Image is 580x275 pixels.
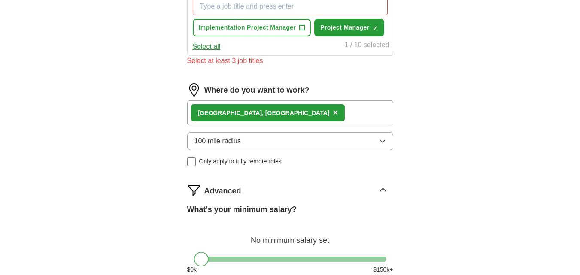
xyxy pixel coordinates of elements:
[204,185,241,197] span: Advanced
[373,25,378,32] span: ✓
[373,265,393,274] span: $ 150 k+
[187,132,393,150] button: 100 mile radius
[198,109,330,116] strong: [GEOGRAPHIC_DATA], [GEOGRAPHIC_DATA]
[344,40,389,52] div: 1 / 10 selected
[187,226,393,246] div: No minimum salary set
[320,23,369,32] span: Project Manager
[187,204,297,215] label: What's your minimum salary?
[194,136,241,146] span: 100 mile radius
[204,85,310,96] label: Where do you want to work?
[199,157,282,166] span: Only apply to fully remote roles
[187,265,197,274] span: $ 0 k
[314,19,384,36] button: Project Manager✓
[333,108,338,117] span: ×
[187,56,393,66] div: Select at least 3 job titles
[187,157,196,166] input: Only apply to fully remote roles
[187,83,201,97] img: location.png
[187,183,201,197] img: filter
[333,106,338,119] button: ×
[199,23,296,32] span: Implementation Project Manager
[193,19,311,36] button: Implementation Project Manager
[193,42,221,52] button: Select all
